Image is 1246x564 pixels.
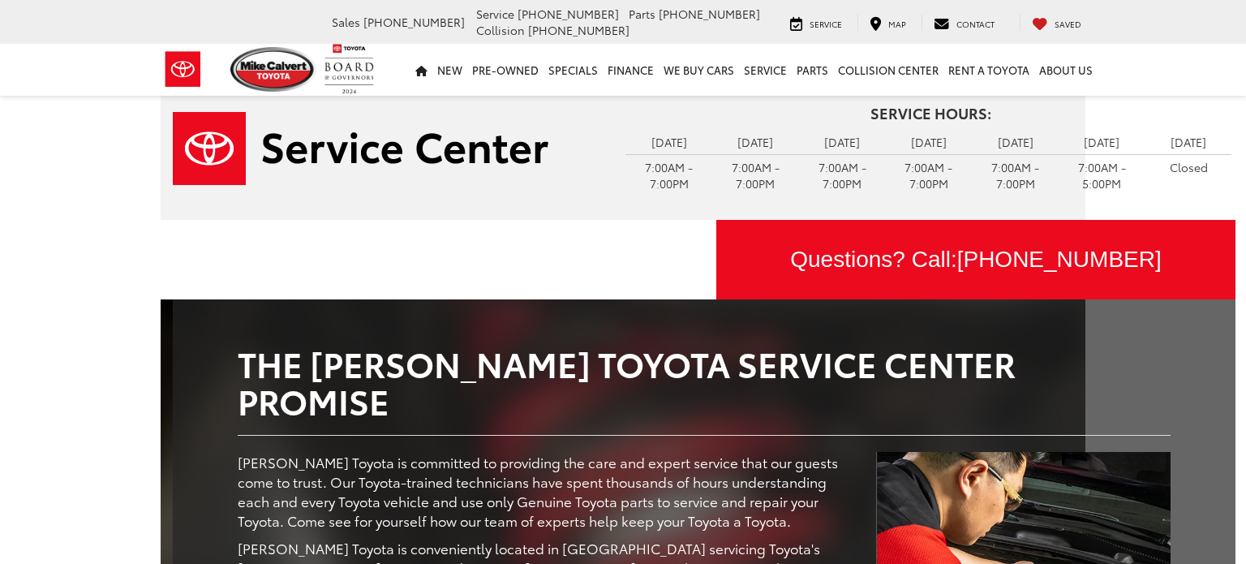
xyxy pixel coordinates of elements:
span: Sales [332,14,360,30]
a: Pre-Owned [467,44,544,96]
img: Toyota [153,43,213,96]
span: [PHONE_NUMBER] [363,14,465,30]
td: [DATE] [625,130,712,154]
h4: Service Hours: [625,105,1235,122]
td: [DATE] [972,130,1059,154]
img: Mike Calvert Toyota [230,47,316,92]
p: [PERSON_NAME] Toyota is committed to providing the care and expert service that our guests come t... [238,452,852,530]
span: [PHONE_NUMBER] [528,22,629,38]
span: Service [810,18,842,30]
a: Collision Center [833,44,943,96]
td: 7:00AM - 7:00PM [625,154,712,196]
a: Specials [544,44,603,96]
a: New [432,44,467,96]
td: 7:00AM - 7:00PM [886,154,973,196]
a: Finance [603,44,659,96]
a: Service Center | Mike Calvert Toyota in Houston TX [173,112,601,185]
td: 7:00AM - 7:00PM [799,154,886,196]
td: [DATE] [712,130,799,154]
a: Contact [922,15,1007,31]
h2: The [PERSON_NAME] Toyota Service Center Promise [238,344,1171,419]
a: About Us [1034,44,1098,96]
span: Map [888,18,906,30]
span: [PHONE_NUMBER] [659,6,760,22]
td: 7:00AM - 7:00PM [972,154,1059,196]
td: 7:00AM - 7:00PM [712,154,799,196]
img: Service Center | Mike Calvert Toyota in Houston TX [173,112,548,185]
span: Service [476,6,514,22]
span: Contact [956,18,995,30]
a: Parts [792,44,833,96]
td: [DATE] [886,130,973,154]
td: [DATE] [799,130,886,154]
a: Map [857,15,918,31]
span: [PHONE_NUMBER] [957,247,1162,272]
a: Questions? Call:[PHONE_NUMBER] [716,220,1235,299]
a: Home [410,44,432,96]
a: Service [739,44,792,96]
span: Saved [1055,18,1081,30]
a: Service [778,15,854,31]
a: My Saved Vehicles [1020,15,1093,31]
td: Closed [1145,154,1232,179]
span: [PHONE_NUMBER] [518,6,619,22]
td: [DATE] [1145,130,1232,154]
span: Collision [476,22,525,38]
span: Parts [629,6,655,22]
a: WE BUY CARS [659,44,739,96]
a: Rent a Toyota [943,44,1034,96]
div: Questions? Call: [716,220,1235,299]
td: [DATE] [1059,130,1145,154]
td: 7:00AM - 5:00PM [1059,154,1145,196]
